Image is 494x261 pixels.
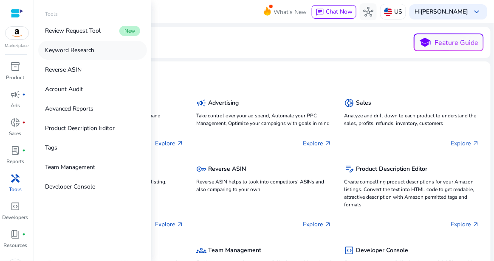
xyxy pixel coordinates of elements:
p: Take control over your ad spend, Automate your PPC Management, Optimize your campaigns with goals... [196,112,331,127]
p: Product [6,74,25,81]
p: Explore [155,220,183,229]
span: lab_profile [10,145,20,155]
p: Reverse ASIN [45,65,82,74]
span: arrow_outward [473,221,480,228]
img: amazon.svg [6,27,28,39]
span: book_4 [10,229,20,239]
b: [PERSON_NAME] [421,8,469,16]
span: donut_small [344,98,355,108]
p: Feature Guide [435,38,479,48]
p: Marketplace [5,43,29,49]
p: Tools [9,186,22,193]
span: code_blocks [344,245,355,255]
p: Explore [303,139,332,148]
span: hub [363,7,373,17]
span: Chat Now [326,8,353,16]
span: fiber_manual_record [22,93,25,96]
h5: Team Management [208,247,261,254]
span: chat [316,8,324,17]
p: Explore [155,139,183,148]
p: Account Audit [45,85,83,94]
span: arrow_outward [325,140,332,147]
p: Resources [3,242,27,249]
span: fiber_manual_record [22,121,25,124]
span: campaign [196,98,206,108]
span: New [119,26,140,36]
span: What's New [274,5,307,19]
p: Explore [451,139,480,148]
button: schoolFeature Guide [414,33,484,51]
span: fiber_manual_record [22,149,25,152]
p: Explore [303,220,332,229]
p: Developers [3,214,28,221]
p: Create compelling product descriptions for your Amazon listings. Convert the text into HTML code ... [344,178,480,208]
span: code_blocks [10,201,20,211]
button: hub [360,3,377,20]
span: arrow_outward [177,140,183,147]
p: Ads [11,102,20,109]
button: chatChat Now [312,5,356,19]
p: Tags [45,143,57,152]
p: Developer Console [45,182,95,191]
span: inventory_2 [10,61,20,72]
p: US [394,4,402,19]
span: arrow_outward [325,221,332,228]
p: Advanced Reports [45,104,93,113]
span: handyman [10,173,20,183]
span: arrow_outward [177,221,183,228]
h5: Developer Console [356,247,409,254]
span: key [196,164,206,174]
span: keyboard_arrow_down [472,7,482,17]
p: Reports [6,158,24,165]
p: Analyze and drill down to each product to understand the sales, profits, refunds, inventory, cust... [344,112,480,127]
p: Hi [415,9,469,15]
span: fiber_manual_record [22,233,25,236]
p: Sales [9,130,22,137]
p: Keyword Research [45,46,94,55]
p: Reverse ASIN helps to look into competitors' ASINs and also comparing to your own [196,178,331,193]
span: arrow_outward [473,140,480,147]
img: us.svg [384,8,392,16]
p: Team Management [45,163,95,172]
span: edit_note [344,164,355,174]
span: groups [196,245,206,255]
h5: Advertising [208,100,239,107]
p: Product Description Editor [45,124,115,133]
h5: Reverse ASIN [208,166,246,173]
h5: Product Description Editor [356,166,428,173]
span: school [419,36,432,49]
h5: Sales [356,100,372,107]
p: Review Request Tool [45,26,101,35]
span: campaign [10,89,20,100]
span: donut_small [10,117,20,128]
p: Explore [451,220,480,229]
p: Tools [45,10,58,18]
